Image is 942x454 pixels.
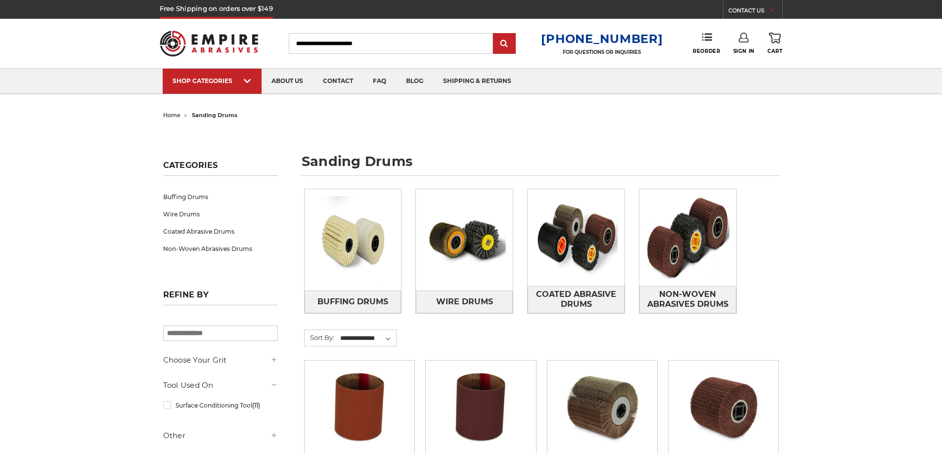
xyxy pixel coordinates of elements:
[693,33,720,54] a: Reorder
[302,155,779,176] h1: sanding drums
[305,189,402,290] img: Buffing Drums
[313,69,363,94] a: contact
[416,290,513,313] a: Wire Drums
[363,69,396,94] a: faq
[433,69,521,94] a: shipping & returns
[563,368,642,447] img: 4.5 inch x 4 inch flap wheel sanding drum
[173,77,252,84] div: SHOP CATEGORIES
[528,286,625,313] a: Coated Abrasive Drums
[317,293,388,310] span: Buffing Drums
[163,354,278,366] h5: Choose Your Grit
[541,49,663,55] p: FOR QUESTIONS OR INQUIRIES
[163,206,278,223] a: Wire Drums
[163,188,278,206] a: Buffing Drums
[160,24,259,63] img: Empire Abrasives
[262,69,313,94] a: about us
[163,161,278,176] h5: Categories
[528,189,625,286] img: Coated Abrasive Drums
[693,48,720,54] span: Reorder
[728,5,782,19] a: CONTACT US
[163,223,278,240] a: Coated Abrasive Drums
[339,331,396,346] select: Sort By:
[305,330,334,345] label: Sort By:
[416,189,513,290] img: Wire Drums
[441,368,520,447] img: 3.5x4 inch sanding band for expanding rubber drum
[494,34,514,54] input: Submit
[192,112,237,119] span: sanding drums
[767,33,782,54] a: Cart
[436,293,493,310] span: Wire Drums
[684,368,763,447] img: 4.5 Inch Surface Conditioning Finishing Drum
[639,189,736,286] img: Non-Woven Abrasives Drums
[252,402,260,409] span: (11)
[733,48,755,54] span: Sign In
[320,368,399,447] img: 3.5x4 inch ceramic sanding band for expanding rubber drum
[305,290,402,313] a: Buffing Drums
[767,48,782,54] span: Cart
[396,69,433,94] a: blog
[640,286,736,313] span: Non-Woven Abrasives Drums
[163,112,180,119] a: home
[163,290,278,305] h5: Refine by
[163,240,278,257] a: Non-Woven Abrasives Drums
[541,32,663,46] a: [PHONE_NUMBER]
[528,286,624,313] span: Coated Abrasive Drums
[163,430,278,442] h5: Other
[639,286,736,313] a: Non-Woven Abrasives Drums
[163,379,278,391] h5: Tool Used On
[163,397,278,414] a: Surface Conditioning Tool(11)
